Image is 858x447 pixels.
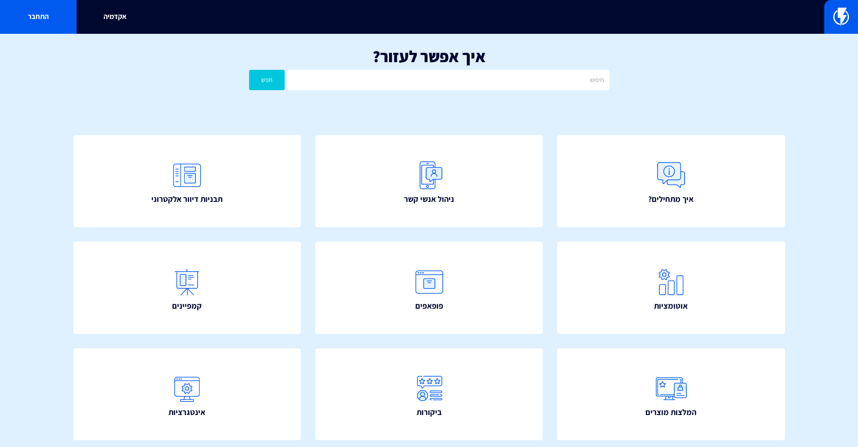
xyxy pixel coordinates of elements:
a: ביקורות [315,348,543,441]
a: המלצות מוצרים [557,348,785,441]
input: חיפוש [287,70,609,90]
span: ניהול אנשי קשר [404,193,454,205]
a: תבניות דיוור אלקטרוני [73,135,301,228]
span: המלצות מוצרים [645,406,696,418]
span: איך מתחילים? [648,193,694,205]
a: איך מתחילים? [557,135,785,228]
a: פופאפים [315,242,543,334]
span: פופאפים [415,300,443,312]
a: קמפיינים [73,242,301,334]
span: קמפיינים [172,300,202,312]
a: אינטגרציות [73,348,301,441]
span: תבניות דיוור אלקטרוני [151,193,222,205]
span: אוטומציות [654,300,688,312]
span: אינטגרציות [168,406,205,418]
button: חפש [249,70,285,90]
a: ניהול אנשי קשר [315,135,543,228]
a: אוטומציות [557,242,785,334]
h1: איך אפשר לעזור? [14,47,844,65]
span: ביקורות [417,406,442,418]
